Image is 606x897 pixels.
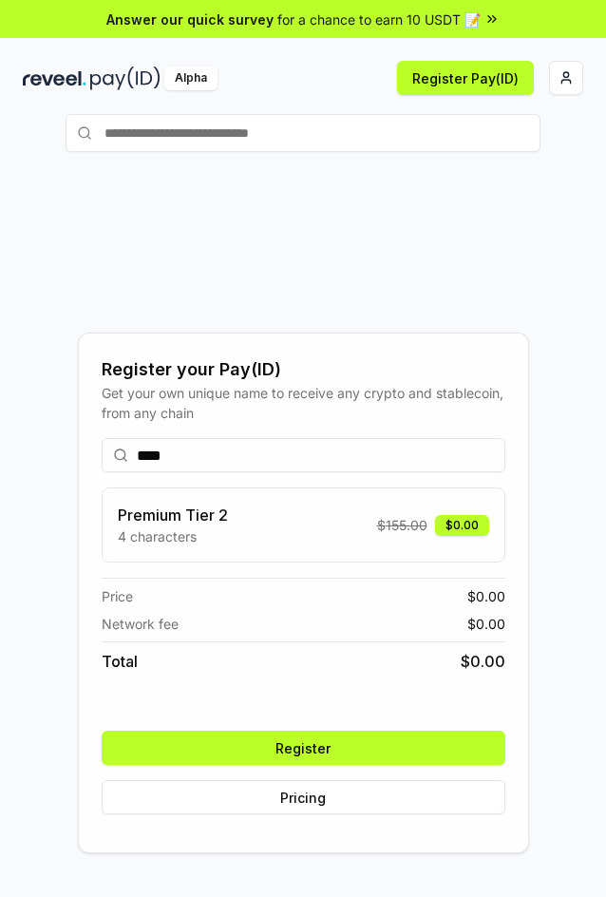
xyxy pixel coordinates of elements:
[102,780,505,814] button: Pricing
[467,586,505,606] span: $ 0.00
[461,650,505,673] span: $ 0.00
[102,731,505,765] button: Register
[118,526,228,546] p: 4 characters
[23,67,86,90] img: reveel_dark
[90,67,161,90] img: pay_id
[106,10,274,29] span: Answer our quick survey
[467,614,505,634] span: $ 0.00
[102,614,179,634] span: Network fee
[102,586,133,606] span: Price
[377,515,427,535] span: $ 155.00
[277,10,481,29] span: for a chance to earn 10 USDT 📝
[435,515,489,536] div: $0.00
[102,356,505,383] div: Register your Pay(ID)
[164,67,218,90] div: Alpha
[397,61,534,95] button: Register Pay(ID)
[102,650,138,673] span: Total
[102,383,505,423] div: Get your own unique name to receive any crypto and stablecoin, from any chain
[118,504,228,526] h3: Premium Tier 2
